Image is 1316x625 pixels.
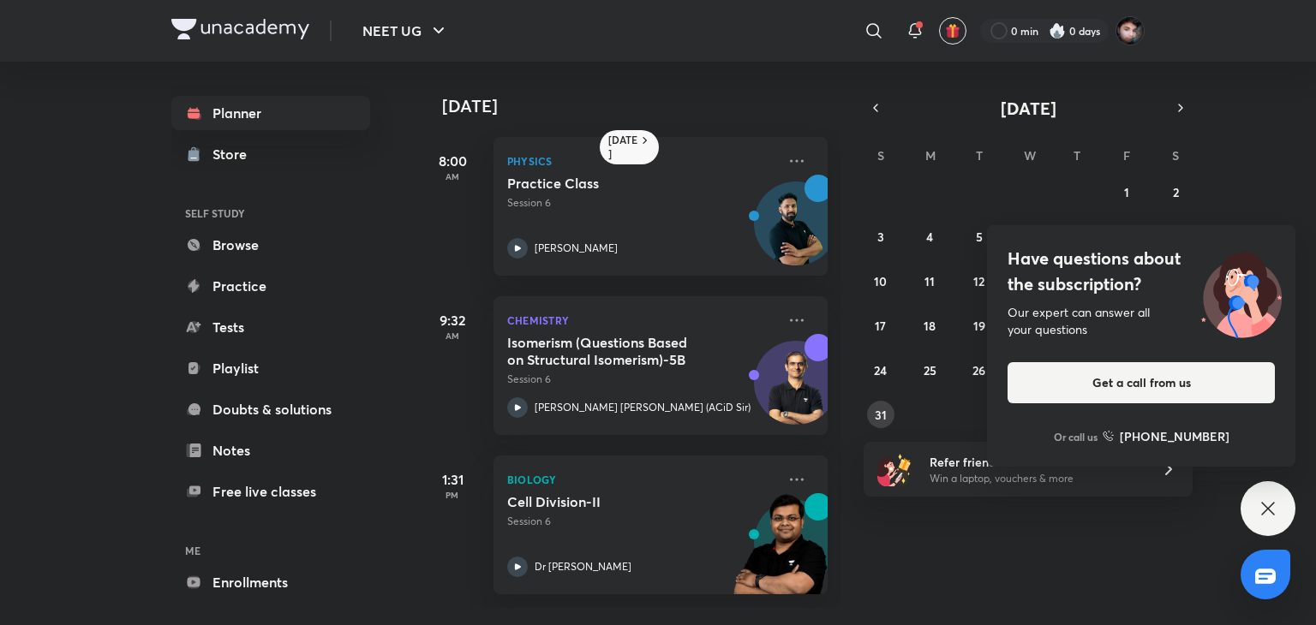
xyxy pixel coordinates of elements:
[966,356,993,384] button: August 26, 2025
[1014,223,1042,250] button: August 6, 2025
[507,469,776,490] p: Biology
[171,228,370,262] a: Browse
[1008,246,1275,297] h4: Have questions about the subscription?
[1008,362,1275,403] button: Get a call from us
[888,96,1169,120] button: [DATE]
[1162,178,1189,205] button: August 2, 2025
[418,171,487,182] p: AM
[507,514,776,529] p: Session 6
[535,241,618,256] p: [PERSON_NAME]
[507,334,721,368] h5: Isomerism (Questions Based on Structural Isomerism)-5B
[171,433,370,467] a: Notes
[867,223,894,250] button: August 3, 2025
[973,318,985,334] abbr: August 19, 2025
[171,536,370,565] h6: ME
[867,401,894,428] button: August 31, 2025
[1116,16,1145,45] img: Joy Biswas
[442,96,845,116] h4: [DATE]
[1074,147,1080,164] abbr: Thursday
[507,195,776,211] p: Session 6
[930,471,1140,486] p: Win a laptop, vouchers & more
[171,19,309,39] img: Company Logo
[755,191,837,273] img: Avatar
[867,267,894,295] button: August 10, 2025
[916,223,943,250] button: August 4, 2025
[877,147,884,164] abbr: Sunday
[874,362,887,378] abbr: August 24, 2025
[212,144,257,164] div: Store
[966,223,993,250] button: August 5, 2025
[924,318,936,334] abbr: August 18, 2025
[924,362,936,378] abbr: August 25, 2025
[1024,147,1036,164] abbr: Wednesday
[418,151,487,171] h5: 8:00
[874,273,887,289] abbr: August 10, 2025
[755,350,837,432] img: Avatar
[875,407,887,423] abbr: August 31, 2025
[930,453,1140,471] h6: Refer friends
[976,229,983,245] abbr: August 5, 2025
[171,392,370,426] a: Doubts & solutions
[1120,427,1229,445] h6: [PHONE_NUMBER]
[171,269,370,303] a: Practice
[418,330,487,341] p: AM
[1113,223,1140,250] button: August 8, 2025
[976,147,983,164] abbr: Tuesday
[877,452,912,486] img: referral
[507,151,776,171] p: Physics
[171,474,370,509] a: Free live classes
[352,14,459,48] button: NEET UG
[916,267,943,295] button: August 11, 2025
[1008,304,1275,338] div: Our expert can answer all your questions
[945,23,960,39] img: avatar
[1063,223,1091,250] button: August 7, 2025
[926,229,933,245] abbr: August 4, 2025
[418,310,487,330] h5: 9:32
[924,273,935,289] abbr: August 11, 2025
[1172,147,1179,164] abbr: Saturday
[1113,178,1140,205] button: August 1, 2025
[1187,246,1295,338] img: ttu_illustration_new.svg
[608,134,638,161] h6: [DATE]
[418,490,487,500] p: PM
[1162,223,1189,250] button: August 9, 2025
[1103,427,1229,445] a: [PHONE_NUMBER]
[1123,147,1130,164] abbr: Friday
[916,312,943,339] button: August 18, 2025
[171,199,370,228] h6: SELF STUDY
[966,312,993,339] button: August 19, 2025
[1001,97,1056,120] span: [DATE]
[418,469,487,490] h5: 1:31
[867,312,894,339] button: August 17, 2025
[535,559,631,574] p: Dr [PERSON_NAME]
[972,362,985,378] abbr: August 26, 2025
[507,493,721,510] h5: Cell Division-II
[171,565,370,599] a: Enrollments
[875,318,886,334] abbr: August 17, 2025
[171,19,309,44] a: Company Logo
[171,351,370,385] a: Playlist
[916,356,943,384] button: August 25, 2025
[171,137,370,171] a: Store
[1054,429,1098,444] p: Or call us
[733,493,828,611] img: unacademy
[867,356,894,384] button: August 24, 2025
[507,310,776,330] p: Chemistry
[973,273,984,289] abbr: August 12, 2025
[939,17,966,45] button: avatar
[966,267,993,295] button: August 12, 2025
[171,96,370,130] a: Planner
[171,310,370,344] a: Tests
[1049,22,1066,39] img: streak
[507,175,721,192] h5: Practice Class
[1173,184,1179,200] abbr: August 2, 2025
[925,147,936,164] abbr: Monday
[535,400,751,415] p: [PERSON_NAME] [PERSON_NAME] (ACiD Sir)
[877,229,884,245] abbr: August 3, 2025
[507,372,776,387] p: Session 6
[1124,184,1129,200] abbr: August 1, 2025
